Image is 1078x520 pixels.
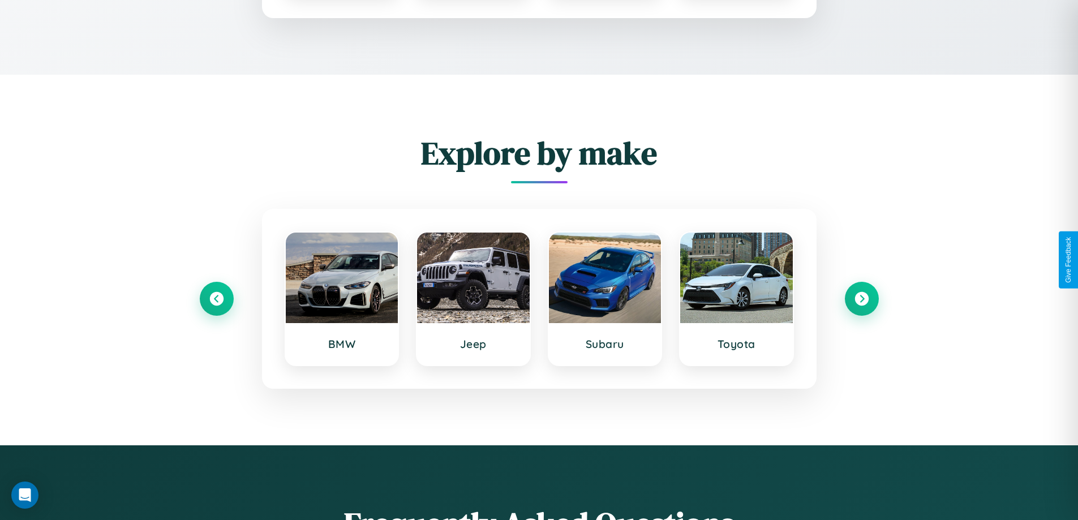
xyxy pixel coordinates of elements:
h3: BMW [297,337,387,351]
div: Give Feedback [1064,237,1072,283]
h3: Subaru [560,337,650,351]
h2: Explore by make [200,131,879,175]
h3: Toyota [692,337,781,351]
div: Open Intercom Messenger [11,482,38,509]
h3: Jeep [428,337,518,351]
